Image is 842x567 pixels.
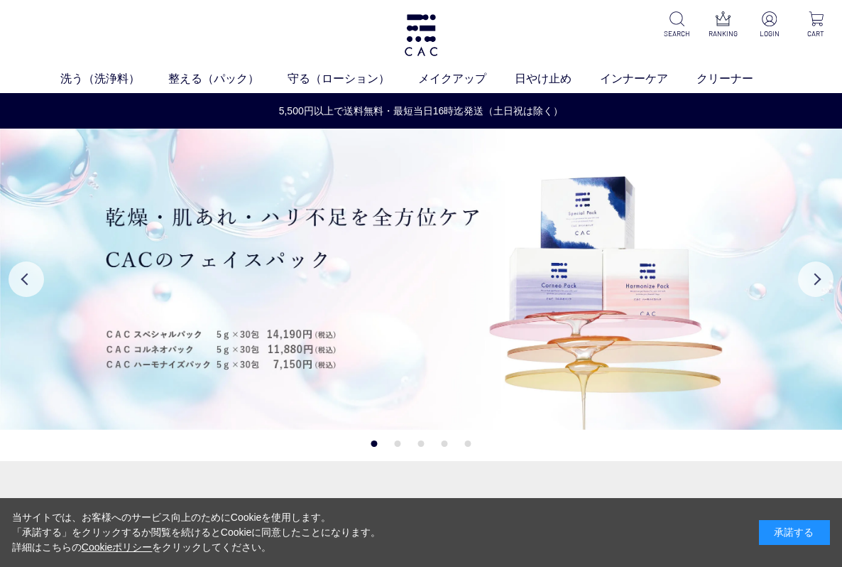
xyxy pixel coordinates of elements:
div: 承諾する [759,520,830,545]
button: Previous [9,261,44,297]
p: SEARCH [662,28,692,39]
a: 日やけ止め [515,70,600,87]
a: Cookieポリシー [82,541,153,553]
a: SEARCH [662,11,692,39]
a: 5,500円以上で送料無料・最短当日16時迄発送（土日祝は除く） [1,104,841,119]
button: Next [798,261,833,297]
button: 5 of 5 [465,441,471,447]
p: LOGIN [755,28,784,39]
a: RANKING [709,11,738,39]
a: インナーケア [600,70,696,87]
a: 洗う（洗浄料） [60,70,168,87]
a: 守る（ローション） [288,70,418,87]
button: 3 of 5 [418,441,425,447]
a: 整える（パック） [168,70,288,87]
button: 1 of 5 [371,441,378,447]
p: RANKING [709,28,738,39]
a: LOGIN [755,11,784,39]
button: 2 of 5 [395,441,401,447]
p: CART [801,28,831,39]
a: クリーナー [696,70,782,87]
button: 4 of 5 [442,441,448,447]
img: logo [403,14,439,56]
a: CART [801,11,831,39]
a: メイクアップ [418,70,515,87]
div: 当サイトでは、お客様へのサービス向上のためにCookieを使用します。 「承諾する」をクリックするか閲覧を続けるとCookieに同意したことになります。 詳細はこちらの をクリックしてください。 [12,510,381,555]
